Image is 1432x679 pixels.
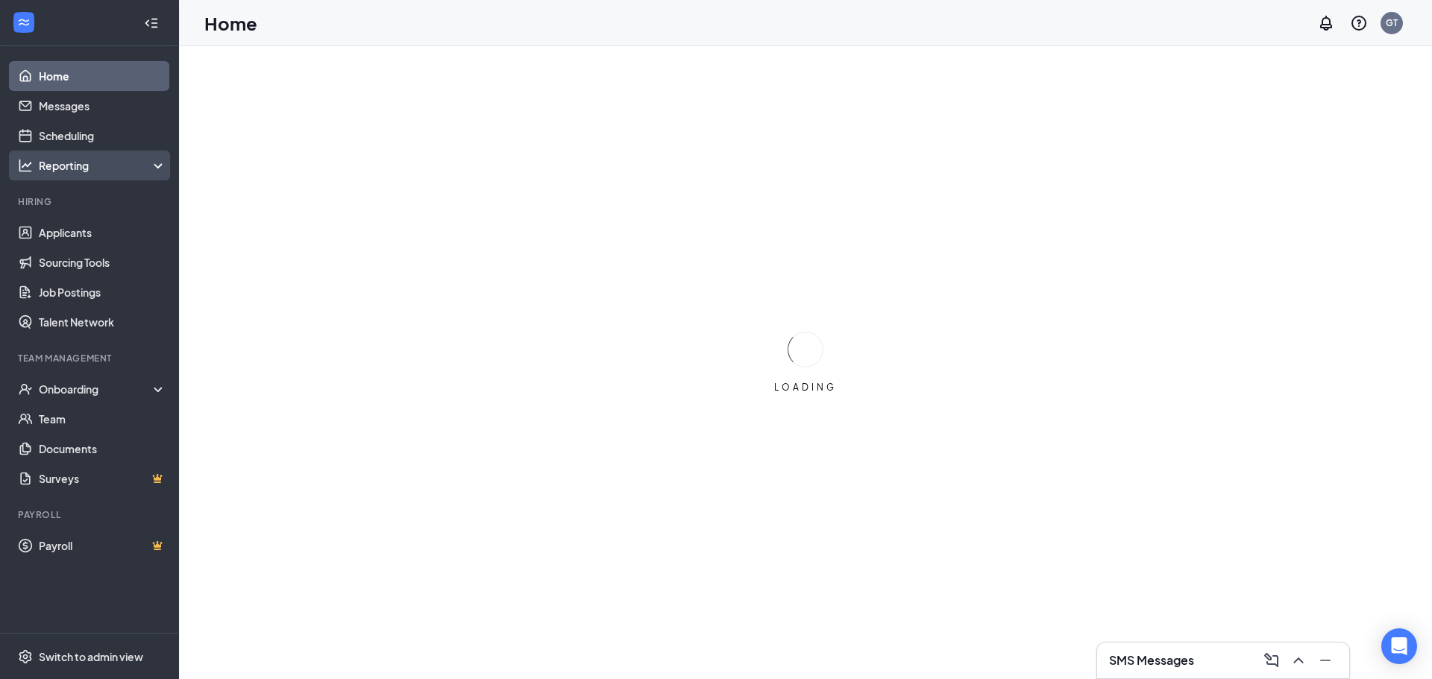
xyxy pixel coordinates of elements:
[18,508,163,521] div: Payroll
[39,61,166,91] a: Home
[39,91,166,121] a: Messages
[1109,652,1194,669] h3: SMS Messages
[39,121,166,151] a: Scheduling
[18,649,33,664] svg: Settings
[39,649,143,664] div: Switch to admin view
[39,307,166,337] a: Talent Network
[1290,651,1307,669] svg: ChevronUp
[1260,648,1284,672] button: ComposeMessage
[39,247,166,277] a: Sourcing Tools
[39,277,166,307] a: Job Postings
[768,381,843,394] div: LOADING
[39,382,154,397] div: Onboarding
[39,218,166,247] a: Applicants
[1317,14,1335,32] svg: Notifications
[18,158,33,173] svg: Analysis
[1263,651,1281,669] svg: ComposeMessage
[39,158,167,173] div: Reporting
[18,352,163,364] div: Team Management
[1386,16,1398,29] div: GT
[1381,628,1417,664] div: Open Intercom Messenger
[39,404,166,434] a: Team
[39,464,166,493] a: SurveysCrown
[1287,648,1310,672] button: ChevronUp
[1316,651,1334,669] svg: Minimize
[18,195,163,208] div: Hiring
[1313,648,1337,672] button: Minimize
[204,10,257,36] h1: Home
[18,382,33,397] svg: UserCheck
[39,434,166,464] a: Documents
[16,15,31,30] svg: WorkstreamLogo
[144,16,159,31] svg: Collapse
[39,531,166,560] a: PayrollCrown
[1350,14,1368,32] svg: QuestionInfo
